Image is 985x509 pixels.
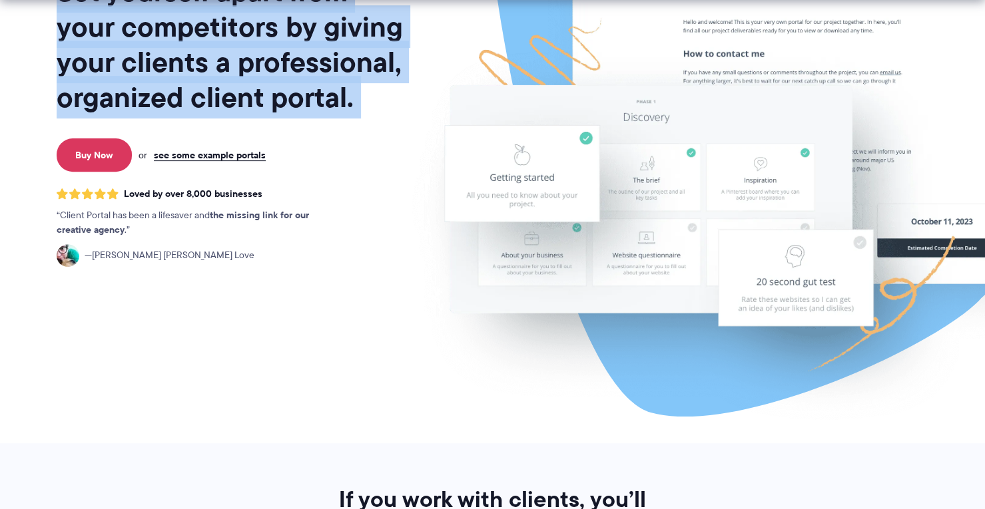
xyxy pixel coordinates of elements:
p: Client Portal has been a lifesaver and . [57,208,336,238]
span: [PERSON_NAME] [PERSON_NAME] Love [85,248,254,263]
span: Loved by over 8,000 businesses [124,188,262,200]
span: or [139,149,147,161]
a: see some example portals [154,149,266,161]
strong: the missing link for our creative agency [57,208,309,237]
a: Buy Now [57,138,132,172]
